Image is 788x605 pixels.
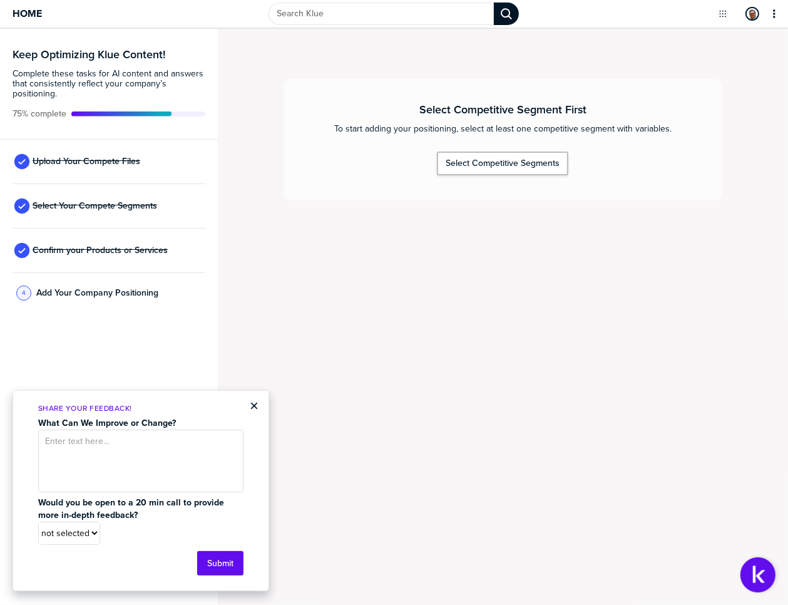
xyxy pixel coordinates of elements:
[269,3,494,25] input: Search Klue
[33,201,157,211] span: Select Your Compete Segments
[745,7,759,21] div: Dan Wohlgemuth
[744,6,760,22] a: Edit Profile
[494,3,519,25] div: Search Klue
[38,416,176,430] strong: What Can We Improve or Change?
[38,403,243,414] p: Share Your Feedback!
[334,124,672,134] span: To start adding your positioning, select at least one competitive segment with variables.
[13,109,66,119] span: Active
[740,557,775,592] button: Open Support Center
[33,246,168,256] span: Confirm your Products or Services
[36,288,158,298] span: Add Your Company Positioning
[419,104,586,115] h3: Select Competitive Segment First
[250,398,258,413] button: Close
[747,8,758,19] img: 3f52aea00f59351d4b34b17d24a3c45a-sml.png
[13,49,205,60] h3: Keep Optimizing Klue Content!
[13,69,205,99] span: Complete these tasks for AI content and answers that consistently reflect your company’s position...
[717,8,729,20] button: Open Drop
[197,551,243,576] button: Submit
[446,158,560,169] div: Select Competitive Segments
[13,8,42,19] span: Home
[22,288,26,297] span: 4
[33,157,140,167] span: Upload Your Compete Files
[38,496,227,522] strong: Would you be open to a 20 min call to provide more in-depth feedback?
